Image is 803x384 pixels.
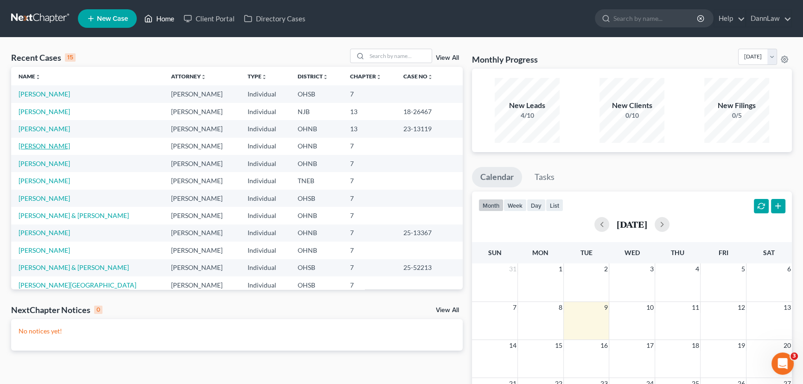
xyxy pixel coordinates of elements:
span: 12 [737,302,746,313]
span: 5 [740,263,746,275]
td: OHSB [290,190,343,207]
div: New Clients [599,100,664,111]
td: TNEB [290,172,343,189]
a: Case Nounfold_more [403,73,433,80]
td: 7 [343,155,396,172]
td: [PERSON_NAME] [164,138,240,155]
span: 13 [783,302,792,313]
span: 1 [558,263,563,275]
button: week [503,199,527,211]
input: Search by name... [613,10,698,27]
td: 7 [343,190,396,207]
td: [PERSON_NAME] [164,103,240,120]
td: OHNB [290,224,343,242]
span: 14 [508,340,517,351]
iframe: Intercom live chat [771,352,794,375]
a: Tasks [526,167,563,187]
td: 7 [343,85,396,102]
span: 4 [695,263,700,275]
a: Districtunfold_more [298,73,328,80]
span: Fri [719,249,728,256]
span: 3 [649,263,655,275]
h2: [DATE] [617,219,647,229]
span: 3 [790,352,798,360]
i: unfold_more [35,74,41,80]
span: 8 [558,302,563,313]
td: NJB [290,103,343,120]
div: New Filings [704,100,769,111]
td: [PERSON_NAME] [164,190,240,207]
a: [PERSON_NAME] [19,246,70,254]
td: Individual [240,259,290,276]
td: OHSB [290,276,343,294]
button: day [527,199,546,211]
a: [PERSON_NAME] & [PERSON_NAME] [19,211,129,219]
span: 10 [645,302,655,313]
span: 16 [599,340,609,351]
td: 18-26467 [396,103,463,120]
a: Help [714,10,745,27]
td: Individual [240,138,290,155]
td: Individual [240,85,290,102]
td: [PERSON_NAME] [164,276,240,294]
td: 25-13367 [396,224,463,242]
td: 7 [343,172,396,189]
div: 0/5 [704,111,769,120]
td: OHNB [290,242,343,259]
a: Home [140,10,179,27]
td: 25-52213 [396,259,463,276]
a: [PERSON_NAME] [19,90,70,98]
span: 6 [786,263,792,275]
button: list [546,199,563,211]
span: 2 [603,263,609,275]
span: 20 [783,340,792,351]
td: 13 [343,103,396,120]
td: OHNB [290,207,343,224]
span: 11 [691,302,700,313]
td: OHSB [290,259,343,276]
span: 17 [645,340,655,351]
td: Individual [240,190,290,207]
div: 4/10 [495,111,560,120]
td: Individual [240,242,290,259]
td: [PERSON_NAME] [164,224,240,242]
span: Sun [488,249,502,256]
td: Individual [240,155,290,172]
td: Individual [240,224,290,242]
div: Recent Cases [11,52,76,63]
i: unfold_more [376,74,382,80]
td: OHSB [290,85,343,102]
span: 9 [603,302,609,313]
a: [PERSON_NAME] [19,142,70,150]
h3: Monthly Progress [472,54,538,65]
div: 15 [65,53,76,62]
div: New Leads [495,100,560,111]
a: View All [436,55,459,61]
span: 15 [554,340,563,351]
td: 7 [343,138,396,155]
span: 19 [737,340,746,351]
div: NextChapter Notices [11,304,102,315]
a: Nameunfold_more [19,73,41,80]
td: [PERSON_NAME] [164,155,240,172]
td: 7 [343,242,396,259]
td: 7 [343,259,396,276]
span: New Case [97,15,128,22]
a: [PERSON_NAME][GEOGRAPHIC_DATA] [19,281,136,289]
a: Client Portal [179,10,239,27]
td: 7 [343,276,396,294]
td: 23-13119 [396,120,463,137]
a: View All [436,307,459,314]
td: Individual [240,207,290,224]
td: [PERSON_NAME] [164,207,240,224]
td: Individual [240,276,290,294]
span: 18 [691,340,700,351]
td: OHNB [290,120,343,137]
i: unfold_more [323,74,328,80]
td: [PERSON_NAME] [164,242,240,259]
span: Sat [763,249,775,256]
span: Wed [624,249,639,256]
td: Individual [240,172,290,189]
td: OHNB [290,138,343,155]
i: unfold_more [427,74,433,80]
